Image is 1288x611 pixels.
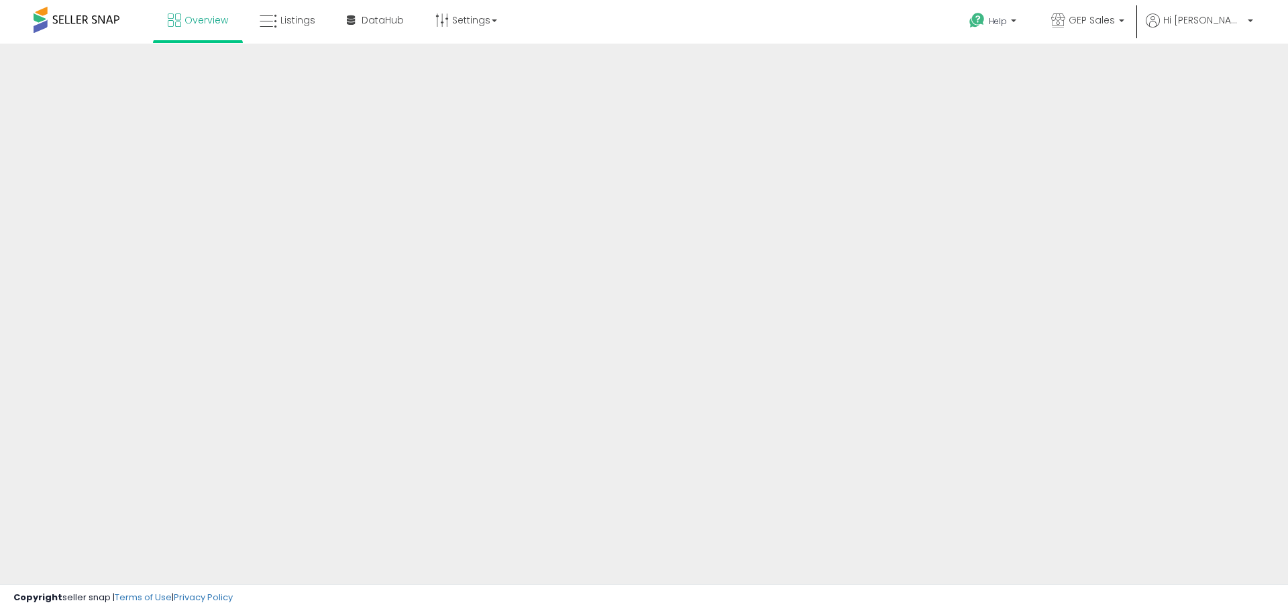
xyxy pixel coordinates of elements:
[1146,13,1253,44] a: Hi [PERSON_NAME]
[115,591,172,604] a: Terms of Use
[280,13,315,27] span: Listings
[1069,13,1115,27] span: GEP Sales
[959,2,1030,44] a: Help
[1163,13,1244,27] span: Hi [PERSON_NAME]
[969,12,985,29] i: Get Help
[362,13,404,27] span: DataHub
[13,591,62,604] strong: Copyright
[174,591,233,604] a: Privacy Policy
[13,592,233,604] div: seller snap | |
[989,15,1007,27] span: Help
[184,13,228,27] span: Overview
